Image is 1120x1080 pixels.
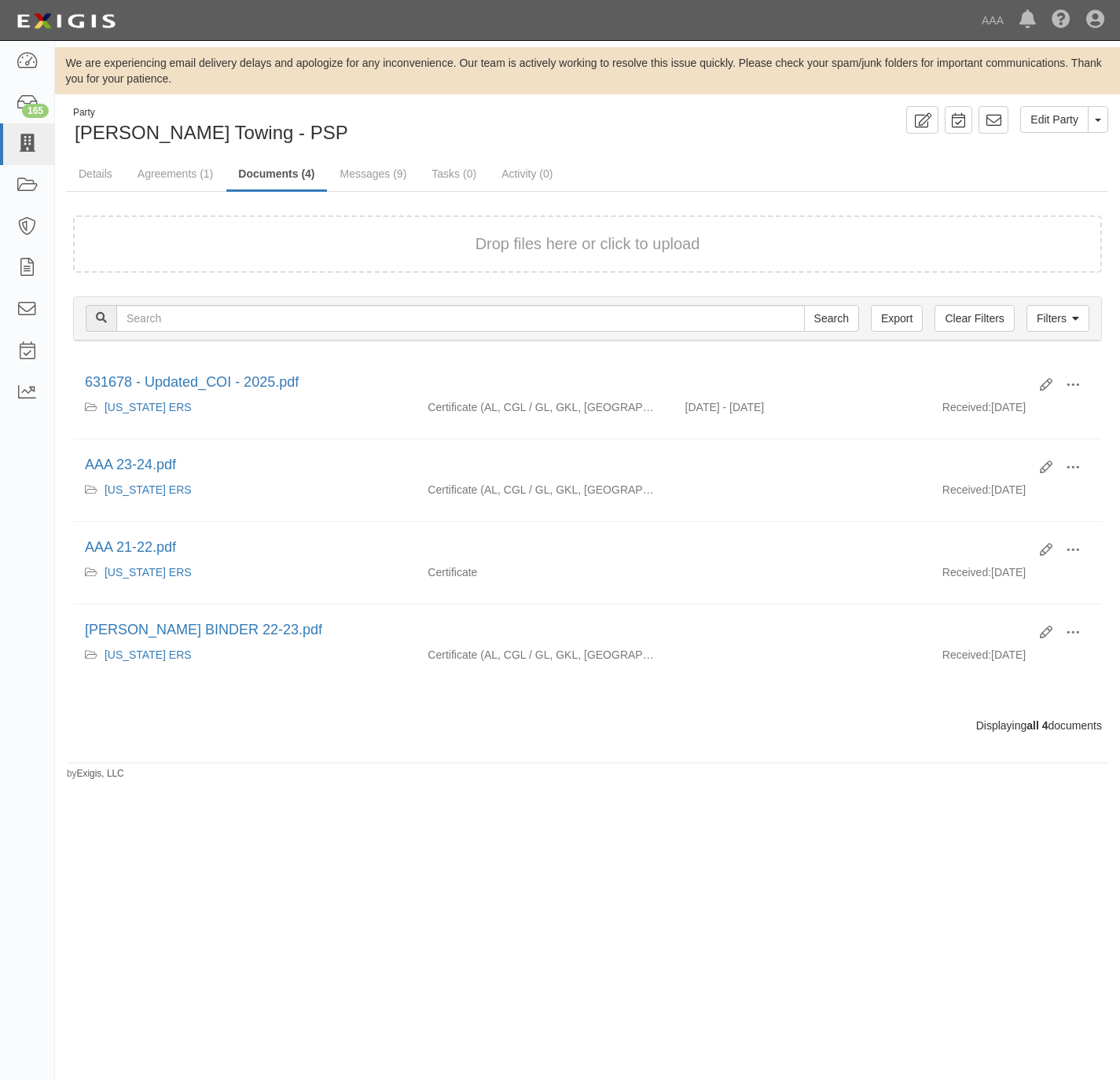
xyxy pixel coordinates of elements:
[942,399,991,415] p: Received:
[85,482,404,498] div: Texas ERS
[105,566,192,579] a: [US_STATE] ERS
[67,767,124,781] small: by
[1026,719,1048,732] b: all 4
[476,233,700,255] button: Drop files here or click to upload
[105,401,192,413] a: [US_STATE] ERS
[85,374,299,390] a: 631678 - Updated_COI - 2025.pdf
[67,158,124,189] a: Details
[116,305,805,332] input: Search
[85,564,404,580] div: Texas ERS
[416,399,673,415] div: Auto Liability Commercial General Liability / Garage Liability Garage Keepers Liability On-Hook
[931,647,1102,670] div: [DATE]
[85,539,176,555] a: AAA 21-22.pdf
[804,305,859,332] input: Search
[67,106,576,146] div: Ridgeway Towing - PSP
[85,620,1028,641] div: RIDGEWAY BINDER 22-23.pdf
[85,455,1028,476] div: AAA 23-24.pdf
[935,305,1014,332] a: Clear Filters
[1026,305,1089,332] a: Filters
[105,648,192,661] a: [US_STATE] ERS
[75,122,348,143] span: [PERSON_NAME] Towing - PSP
[61,718,1114,733] div: Displaying documents
[416,564,673,580] div: Certificate
[1052,11,1070,30] i: Help Center - Complianz
[85,373,1028,393] div: 631678 - Updated_COI - 2025.pdf
[85,647,404,663] div: Texas ERS
[871,305,923,332] a: Export
[105,483,192,496] a: [US_STATE] ERS
[85,622,322,637] a: [PERSON_NAME] BINDER 22-23.pdf
[942,647,991,663] p: Received:
[1020,106,1089,133] a: Edit Party
[942,564,991,580] p: Received:
[490,158,564,189] a: Activity (0)
[931,564,1102,588] div: [DATE]
[85,457,176,472] a: AAA 23-24.pdf
[226,158,326,192] a: Documents (4)
[85,399,404,415] div: Texas ERS
[974,5,1012,36] a: AAA
[931,482,1102,505] div: [DATE]
[85,538,1028,558] div: AAA 21-22.pdf
[931,399,1102,423] div: [DATE]
[416,647,673,663] div: Auto Liability Commercial General Liability / Garage Liability Garage Keepers Liability On-Hook
[416,482,673,498] div: Auto Liability Commercial General Liability / Garage Liability Garage Keepers Liability On-Hook
[126,158,225,189] a: Agreements (1)
[77,768,124,779] a: Exigis, LLC
[329,158,419,189] a: Messages (9)
[55,55,1120,86] div: We are experiencing email delivery delays and apologize for any inconvenience. Our team is active...
[674,399,931,415] div: Effective 09/03/2024 - Expiration 09/03/2025
[73,106,348,119] div: Party
[420,158,488,189] a: Tasks (0)
[22,104,49,118] div: 165
[12,7,120,35] img: logo-5460c22ac91f19d4615b14bd174203de0afe785f0fc80cf4dbbc73dc1793850b.png
[942,482,991,498] p: Received:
